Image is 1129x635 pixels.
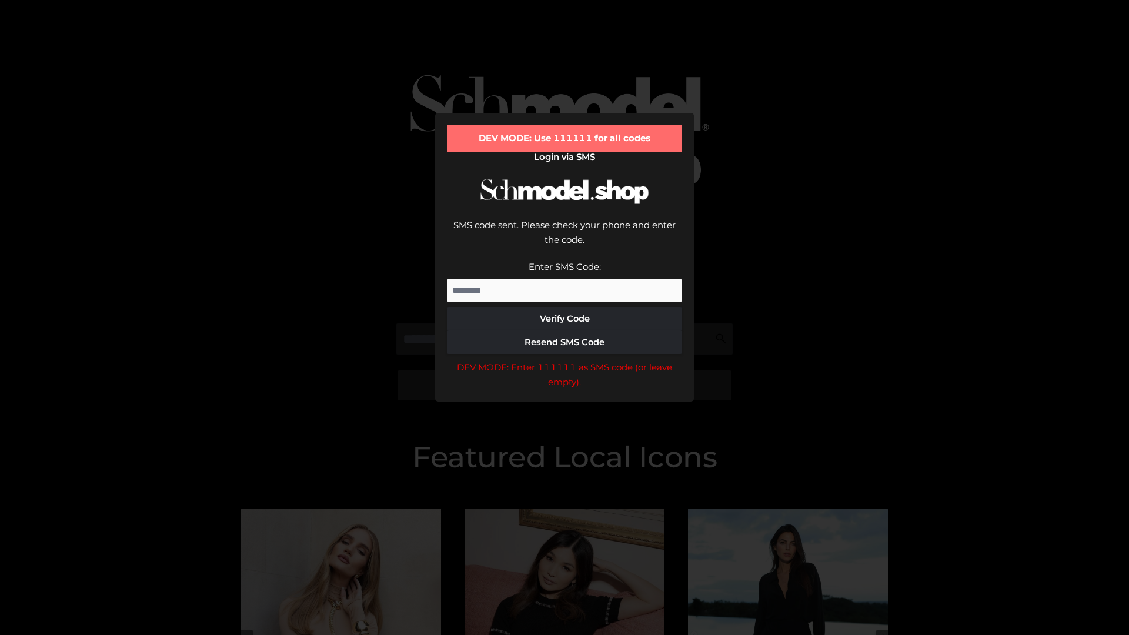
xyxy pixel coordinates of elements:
[529,261,601,272] label: Enter SMS Code:
[447,152,682,162] h2: Login via SMS
[447,125,682,152] div: DEV MODE: Use 111111 for all codes
[447,307,682,330] button: Verify Code
[447,330,682,354] button: Resend SMS Code
[447,218,682,259] div: SMS code sent. Please check your phone and enter the code.
[476,168,653,215] img: Schmodel Logo
[447,360,682,390] div: DEV MODE: Enter 111111 as SMS code (or leave empty).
